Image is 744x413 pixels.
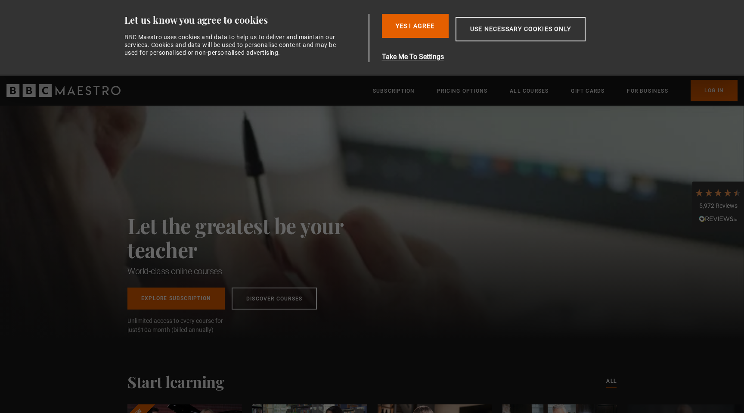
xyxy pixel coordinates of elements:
[382,14,449,38] button: Yes I Agree
[456,17,586,41] button: Use necessary cookies only
[510,87,549,95] a: All Courses
[694,215,742,225] div: Read All Reviews
[127,316,244,335] span: Unlimited access to every course for just a month (billed annually)
[124,33,341,57] div: BBC Maestro uses cookies and data to help us to deliver and maintain our services. Cookies and da...
[694,188,742,197] div: 4.7 Stars
[437,87,487,95] a: Pricing Options
[137,326,148,333] span: $10
[571,87,604,95] a: Gift Cards
[127,265,381,277] h1: World-class online courses
[694,202,742,210] div: 5,972 Reviews
[127,372,224,391] h2: Start learning
[692,181,744,232] div: 5,972 ReviewsRead All Reviews
[6,84,121,97] svg: BBC Maestro
[232,288,317,310] a: Discover Courses
[373,80,738,101] nav: Primary
[127,213,381,262] h2: Let the greatest be your teacher
[382,52,626,62] button: Take Me To Settings
[627,87,668,95] a: For business
[373,87,415,95] a: Subscription
[124,14,366,26] div: Let us know you agree to cookies
[699,216,738,222] img: REVIEWS.io
[691,80,738,101] a: Log In
[127,288,225,310] a: Explore Subscription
